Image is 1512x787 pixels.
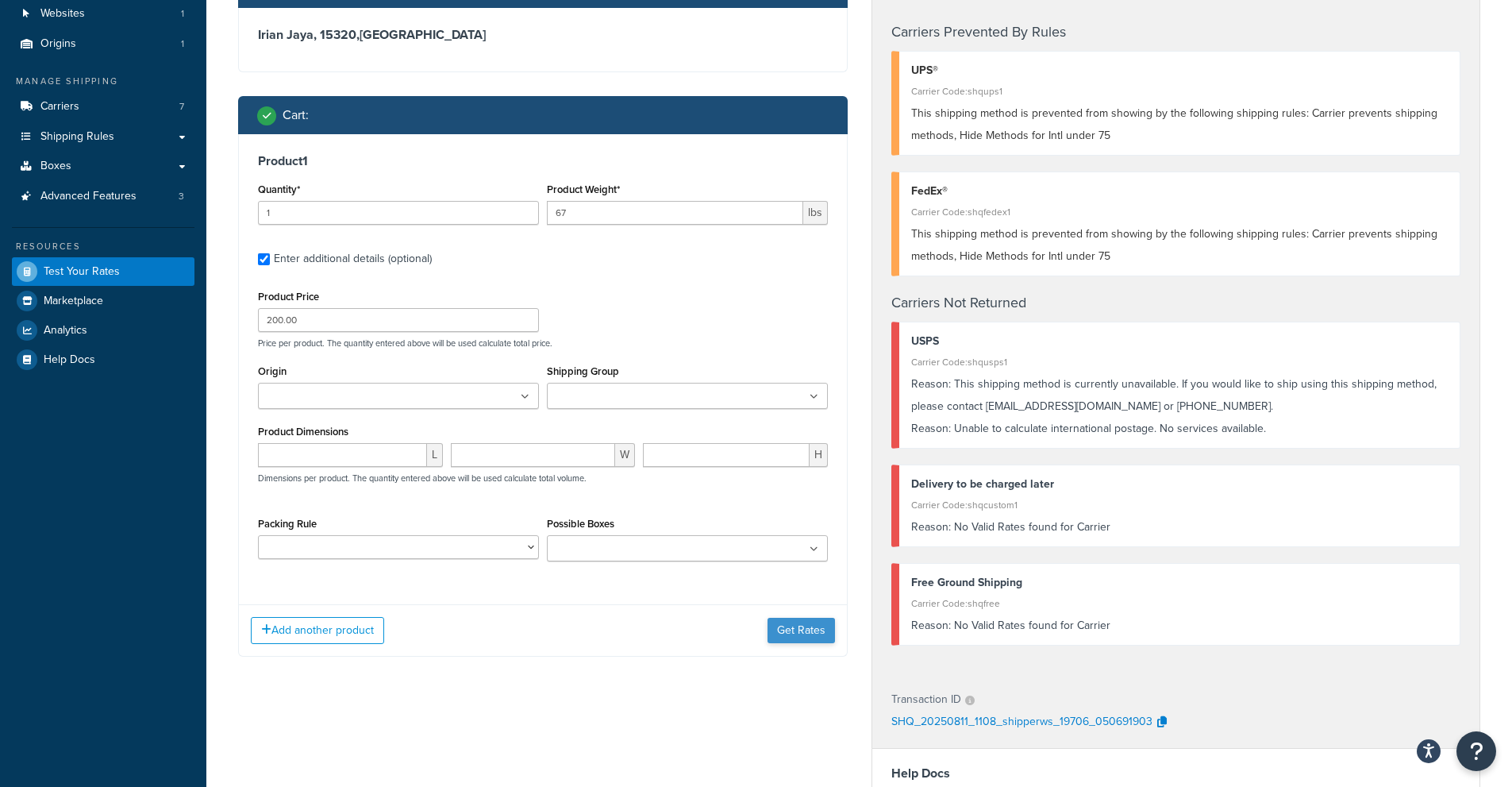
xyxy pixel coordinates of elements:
[547,518,614,530] label: Possible Boxes
[911,60,1449,82] div: UPS®
[181,7,184,21] span: 1
[258,183,300,195] label: Quantity*
[911,592,1449,615] div: Carrier Code: shqfree
[911,80,1449,102] div: Carrier Code: shqups1
[258,153,828,169] h3: Product 1
[258,518,317,530] label: Packing Rule
[258,253,270,265] input: Enter additional details (optional)
[12,240,194,253] div: Resources
[12,92,194,122] a: Carriers7
[911,180,1449,203] div: FedEx®
[44,265,120,279] span: Test Your Rates
[12,182,194,211] a: Advanced Features3
[891,711,1152,735] p: SHQ_20250811_1108_shipperws_19706_050691903
[12,316,194,345] a: Analytics
[547,183,620,195] label: Product Weight*
[891,21,1461,43] h4: Carriers Prevented By Rules
[12,345,194,374] a: Help Docs
[911,473,1449,496] div: Delivery to be charged later
[547,201,803,225] input: 0.00
[44,353,95,367] span: Help Docs
[891,292,1461,314] h4: Carriers Not Returned
[44,324,87,338] span: Analytics
[179,190,184,203] span: 3
[12,92,194,122] li: Carriers
[911,373,1449,418] div: This shipping method is currently unavailable. If you would like to ship using this shipping meth...
[911,376,951,392] span: Reason:
[12,29,194,59] li: Origins
[911,617,951,634] span: Reason:
[803,201,828,225] span: lbs
[911,351,1449,373] div: Carrier Code: shqusps1
[274,248,432,270] div: Enter additional details (optional)
[911,201,1449,223] div: Carrier Code: shqfedex1
[911,420,951,437] span: Reason:
[911,226,1437,264] span: This shipping method is prevented from showing by the following shipping rules: Carrier prevents ...
[258,201,539,225] input: 0.0
[891,689,961,711] p: Transaction ID
[12,122,194,152] a: Shipping Rules
[258,291,319,303] label: Product Price
[40,37,76,51] span: Origins
[911,330,1449,353] div: USPS
[1456,731,1496,771] button: Open Resource Center
[911,516,1449,538] div: No Valid Rates found for Carrier
[254,473,587,484] p: Dimensions per product. The quantity entered above will be used calculate total volume.
[12,29,194,59] a: Origins1
[12,152,194,181] a: Boxes
[40,7,85,21] span: Websites
[911,494,1449,516] div: Carrier Code: shqcustom1
[12,75,194,88] div: Manage Shipping
[547,365,619,377] label: Shipping Group
[181,37,184,51] span: 1
[810,443,828,467] span: H
[179,100,184,114] span: 7
[283,108,309,122] h2: Cart :
[911,572,1449,594] div: Free Ground Shipping
[40,160,71,173] span: Boxes
[911,519,951,535] span: Reason:
[911,418,1449,440] div: Unable to calculate international postage. No services available.
[44,295,103,308] span: Marketplace
[40,130,114,144] span: Shipping Rules
[12,182,194,211] li: Advanced Features
[911,615,1449,637] div: No Valid Rates found for Carrier
[251,617,384,644] button: Add another product
[40,190,137,203] span: Advanced Features
[427,443,443,467] span: L
[911,105,1437,144] span: This shipping method is prevented from showing by the following shipping rules: Carrier prevents ...
[768,618,835,643] button: Get Rates
[891,764,1461,783] h4: Help Docs
[258,27,828,43] h3: Irian Jaya, 15320 , [GEOGRAPHIC_DATA]
[12,257,194,286] a: Test Your Rates
[258,365,287,377] label: Origin
[258,426,348,438] label: Product Dimensions
[254,338,832,349] p: Price per product. The quantity entered above will be used calculate total price.
[12,287,194,315] a: Marketplace
[615,443,635,467] span: W
[40,100,79,114] span: Carriers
